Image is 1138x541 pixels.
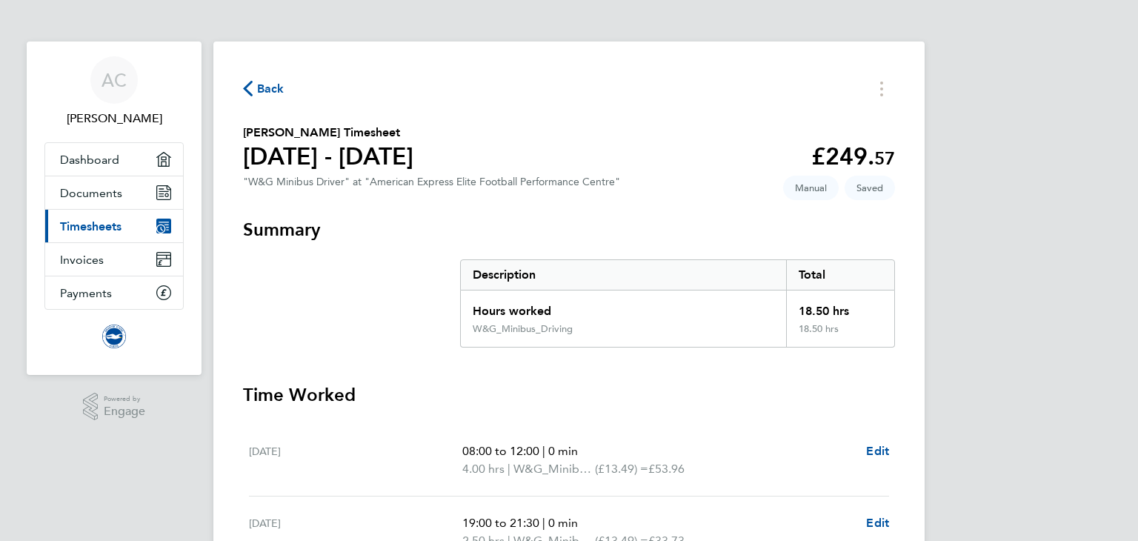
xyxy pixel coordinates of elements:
[783,176,839,200] span: This timesheet was manually created.
[461,291,786,323] div: Hours worked
[866,442,889,460] a: Edit
[513,460,595,478] span: W&G_Minibus_Driving
[548,516,578,530] span: 0 min
[462,516,539,530] span: 19:00 to 21:30
[243,218,895,242] h3: Summary
[243,142,413,171] h1: [DATE] - [DATE]
[45,210,183,242] a: Timesheets
[508,462,510,476] span: |
[845,176,895,200] span: This timesheet is Saved.
[542,444,545,458] span: |
[257,80,284,98] span: Back
[868,77,895,100] button: Timesheets Menu
[60,219,122,233] span: Timesheets
[866,444,889,458] span: Edit
[648,462,685,476] span: £53.96
[243,176,620,188] div: "W&G Minibus Driver" at "American Express Elite Football Performance Centre"
[595,462,648,476] span: (£13.49) =
[104,393,145,405] span: Powered by
[866,516,889,530] span: Edit
[462,444,539,458] span: 08:00 to 12:00
[542,516,545,530] span: |
[249,442,462,478] div: [DATE]
[102,325,126,348] img: brightonandhovealbion-logo-retina.png
[45,176,183,209] a: Documents
[44,56,184,127] a: AC[PERSON_NAME]
[60,186,122,200] span: Documents
[786,291,894,323] div: 18.50 hrs
[45,143,183,176] a: Dashboard
[786,260,894,290] div: Total
[44,110,184,127] span: Andrew Cashman
[811,142,895,170] app-decimal: £249.
[102,70,127,90] span: AC
[45,276,183,309] a: Payments
[460,259,895,348] div: Summary
[866,514,889,532] a: Edit
[60,286,112,300] span: Payments
[60,153,119,167] span: Dashboard
[462,462,505,476] span: 4.00 hrs
[83,393,146,421] a: Powered byEngage
[243,383,895,407] h3: Time Worked
[473,323,573,335] div: W&G_Minibus_Driving
[243,79,284,98] button: Back
[27,42,202,375] nav: Main navigation
[45,243,183,276] a: Invoices
[461,260,786,290] div: Description
[786,323,894,347] div: 18.50 hrs
[104,405,145,418] span: Engage
[874,147,895,169] span: 57
[60,253,104,267] span: Invoices
[548,444,578,458] span: 0 min
[243,124,413,142] h2: [PERSON_NAME] Timesheet
[44,325,184,348] a: Go to home page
